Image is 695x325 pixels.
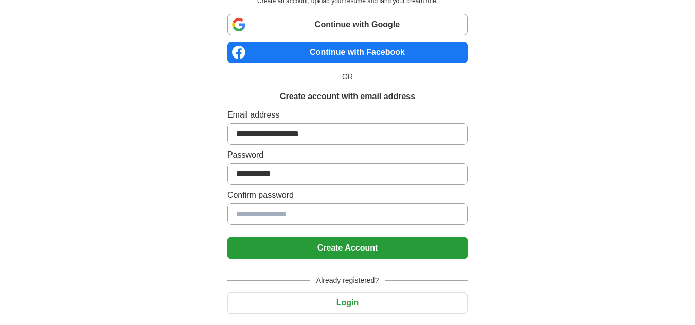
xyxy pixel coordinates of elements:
span: OR [336,71,359,82]
a: Continue with Facebook [227,42,468,63]
a: Continue with Google [227,14,468,35]
button: Login [227,292,468,314]
label: Email address [227,109,468,121]
a: Login [227,298,468,307]
h1: Create account with email address [280,90,415,103]
span: Already registered? [310,275,385,286]
label: Password [227,149,468,161]
label: Confirm password [227,189,468,201]
button: Create Account [227,237,468,259]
